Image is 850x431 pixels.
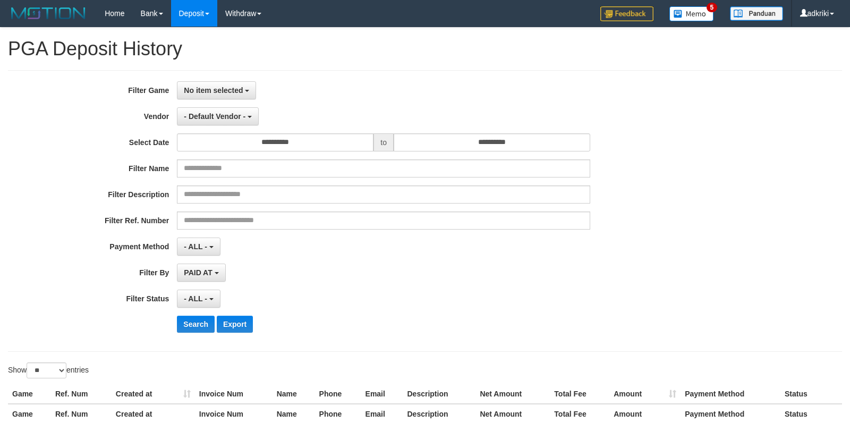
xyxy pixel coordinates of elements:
[681,384,780,404] th: Payment Method
[112,384,195,404] th: Created at
[184,112,245,121] span: - Default Vendor -
[177,81,256,99] button: No item selected
[315,404,361,424] th: Phone
[403,404,476,424] th: Description
[112,404,195,424] th: Created at
[184,268,212,277] span: PAID AT
[550,384,609,404] th: Total Fee
[51,404,112,424] th: Ref. Num
[8,5,89,21] img: MOTION_logo.png
[8,404,51,424] th: Game
[475,384,550,404] th: Net Amount
[177,316,215,333] button: Search
[373,133,394,151] span: to
[361,404,403,424] th: Email
[8,362,89,378] label: Show entries
[177,107,259,125] button: - Default Vendor -
[273,404,315,424] th: Name
[27,362,66,378] select: Showentries
[609,404,681,424] th: Amount
[177,264,225,282] button: PAID AT
[550,404,609,424] th: Total Fee
[609,384,681,404] th: Amount
[184,294,207,303] span: - ALL -
[780,384,842,404] th: Status
[600,6,653,21] img: Feedback.jpg
[730,6,783,21] img: panduan.png
[184,242,207,251] span: - ALL -
[315,384,361,404] th: Phone
[217,316,253,333] button: Export
[361,384,403,404] th: Email
[681,404,780,424] th: Payment Method
[8,38,842,60] h1: PGA Deposit History
[51,384,112,404] th: Ref. Num
[195,384,273,404] th: Invoice Num
[177,290,220,308] button: - ALL -
[273,384,315,404] th: Name
[475,404,550,424] th: Net Amount
[184,86,243,95] span: No item selected
[780,404,842,424] th: Status
[403,384,476,404] th: Description
[195,404,273,424] th: Invoice Num
[8,384,51,404] th: Game
[707,3,718,12] span: 5
[669,6,714,21] img: Button%20Memo.svg
[177,238,220,256] button: - ALL -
